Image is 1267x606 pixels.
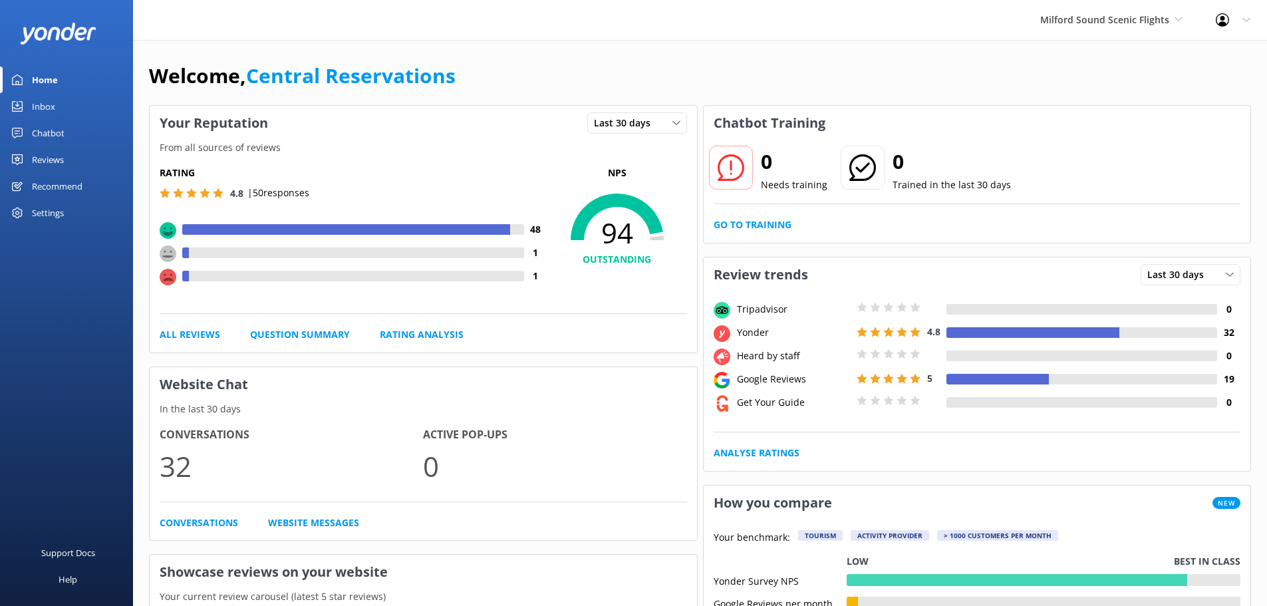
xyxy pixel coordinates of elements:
h4: 1 [524,245,547,260]
h2: 0 [893,146,1011,178]
div: Recommend [32,173,82,200]
a: Rating Analysis [380,327,464,342]
div: Tourism [798,530,843,541]
p: Needs training [761,178,827,192]
div: Activity Provider [851,530,929,541]
p: 0 [423,444,686,488]
h4: 0 [1217,349,1240,363]
div: Settings [32,200,64,226]
div: Heard by staff [734,349,853,363]
div: Tripadvisor [734,302,853,317]
p: Low [847,554,869,569]
img: yonder-white-logo.png [20,23,96,45]
div: Reviews [32,146,64,173]
h4: 48 [524,222,547,237]
h4: 32 [1217,325,1240,340]
span: 4.8 [230,187,243,200]
h4: 1 [524,269,547,283]
div: Get Your Guide [734,395,853,410]
p: | 50 responses [247,186,309,200]
a: Central Reservations [246,62,456,89]
h4: 19 [1217,372,1240,386]
h3: Chatbot Training [704,106,835,140]
h4: 0 [1217,302,1240,317]
h5: Rating [160,166,547,180]
span: Milford Sound Scenic Flights [1040,13,1169,26]
h3: Review trends [704,257,818,292]
div: Yonder Survey NPS [714,574,847,586]
span: 5 [927,372,932,384]
p: Trained in the last 30 days [893,178,1011,192]
div: Help [59,566,77,593]
h4: 0 [1217,395,1240,410]
span: New [1212,497,1240,509]
h2: 0 [761,146,827,178]
div: > 1000 customers per month [937,530,1058,541]
p: NPS [547,166,687,180]
div: Chatbot [32,120,65,146]
a: All Reviews [160,327,220,342]
div: Support Docs [41,539,95,566]
div: Yonder [734,325,853,340]
div: Inbox [32,93,55,120]
div: Google Reviews [734,372,853,386]
h4: Active Pop-ups [423,426,686,444]
p: From all sources of reviews [150,140,697,155]
p: Best in class [1174,554,1240,569]
div: Home [32,67,58,93]
h3: Showcase reviews on your website [150,555,697,589]
p: Your benchmark: [714,530,790,546]
a: Website Messages [268,516,359,530]
a: Analyse Ratings [714,446,799,460]
h4: OUTSTANDING [547,252,687,267]
h3: How you compare [704,486,842,520]
p: Your current review carousel (latest 5 star reviews) [150,589,697,604]
a: Conversations [160,516,238,530]
h3: Your Reputation [150,106,278,140]
p: 32 [160,444,423,488]
h3: Website Chat [150,367,697,402]
p: In the last 30 days [150,402,697,416]
h4: Conversations [160,426,423,444]
span: Last 30 days [1147,267,1212,282]
h1: Welcome, [149,60,456,92]
span: 4.8 [927,325,940,338]
a: Question Summary [250,327,350,342]
span: 94 [547,216,687,249]
span: Last 30 days [594,116,658,130]
a: Go to Training [714,218,791,232]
